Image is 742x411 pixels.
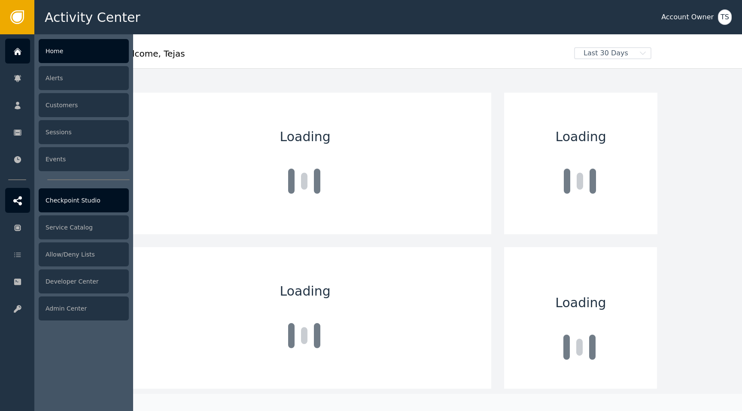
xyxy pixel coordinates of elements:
button: Last 30 Days [568,47,657,59]
div: Service Catalog [39,215,129,239]
span: Loading [556,127,606,146]
span: Loading [555,293,606,312]
div: Sessions [39,120,129,144]
div: Events [39,147,129,171]
a: Home [5,39,129,63]
div: Account Owner [661,12,714,22]
a: Checkpoint Studio [5,188,129,213]
a: Events [5,147,129,172]
div: Alerts [39,66,129,90]
span: Last 30 Days [575,48,637,58]
button: TS [718,9,732,25]
a: Service Catalog [5,215,129,240]
a: Sessions [5,120,129,145]
div: Home [39,39,129,63]
a: Alerts [5,66,129,91]
a: Admin Center [5,296,129,321]
div: Admin Center [39,296,129,320]
div: Developer Center [39,269,129,293]
div: Customers [39,93,129,117]
span: Activity Center [45,8,140,27]
a: Developer Center [5,269,129,294]
div: Checkpoint Studio [39,188,129,212]
span: Loading [280,281,331,301]
a: Allow/Deny Lists [5,242,129,267]
span: Loading [280,127,331,146]
a: Customers [5,93,129,118]
div: Allow/Deny Lists [39,242,129,266]
div: Welcome , Tejas [119,47,568,66]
